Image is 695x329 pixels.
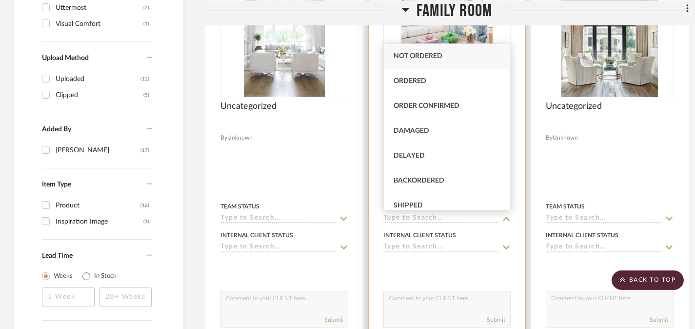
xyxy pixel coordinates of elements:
[394,152,425,159] span: Delayed
[546,231,618,240] div: Internal Client Status
[42,55,89,62] span: Upload Method
[383,231,456,240] div: Internal Client Status
[324,315,343,324] button: Submit
[220,231,293,240] div: Internal Client Status
[394,202,423,209] span: Shipped
[383,214,499,224] input: Type to Search…
[394,78,426,84] span: Ordered
[42,288,95,307] input: 1 Week
[143,214,149,229] div: (1)
[546,214,662,224] input: Type to Search…
[143,16,149,32] div: (1)
[140,143,149,158] div: (17)
[42,126,71,133] span: Added By
[56,71,140,87] div: Uploaded
[546,133,553,143] span: By
[546,101,602,112] span: Uncategorized
[394,103,459,109] span: Order Confirmed
[220,243,337,252] input: Type to Search…
[220,133,227,143] span: By
[56,16,143,32] div: Visual Comfort
[220,202,259,211] div: Team Status
[650,315,668,324] button: Submit
[394,53,442,60] span: Not ordered
[94,271,117,281] label: In Stock
[140,198,149,213] div: (16)
[553,133,578,143] span: Unknown
[56,198,140,213] div: Product
[220,101,277,112] span: Uncategorized
[487,315,505,324] button: Submit
[143,87,149,103] div: (5)
[612,270,684,290] scroll-to-top-button: BACK TO TOP
[227,133,253,143] span: Unknown
[394,177,444,184] span: Backordered
[42,181,71,188] span: Item Type
[99,288,152,307] input: 20+ Weeks
[42,252,73,259] span: Lead Time
[56,143,140,158] div: [PERSON_NAME]
[56,214,143,229] div: Inspiration Image
[394,127,429,134] span: Damaged
[546,243,662,252] input: Type to Search…
[546,202,585,211] div: Team Status
[383,243,499,252] input: Type to Search…
[220,214,337,224] input: Type to Search…
[54,271,73,281] label: Weeks
[140,71,149,87] div: (12)
[56,87,143,103] div: Clipped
